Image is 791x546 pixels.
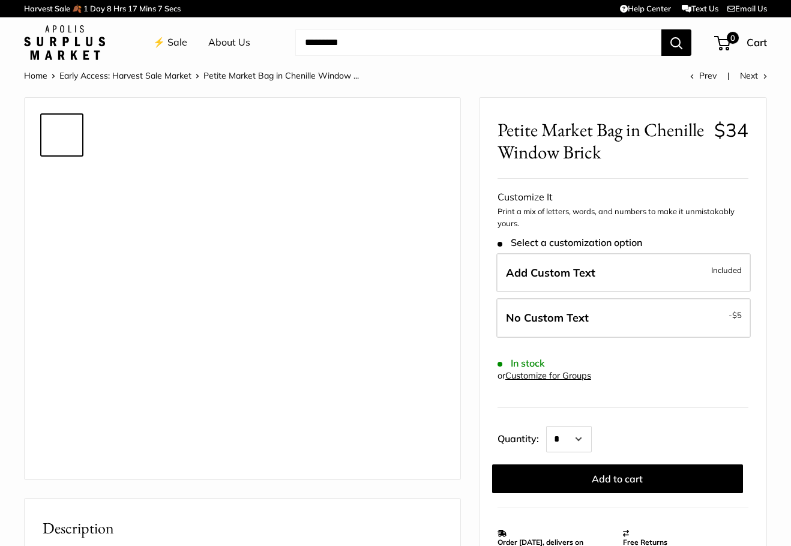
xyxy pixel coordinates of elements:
a: Help Center [620,4,671,13]
span: Mins [139,4,156,13]
div: Customize It [498,188,748,206]
a: Email Us [727,4,767,13]
a: About Us [208,34,250,52]
a: ⚡️ Sale [153,34,187,52]
button: Search [661,29,691,56]
span: Secs [164,4,181,13]
span: 8 [107,4,112,13]
span: Add Custom Text [506,266,595,280]
a: Text Us [682,4,718,13]
input: Search... [295,29,661,56]
span: In stock [498,358,545,369]
span: Petite Market Bag in Chenille Window Brick [498,119,705,163]
a: Home [24,70,47,81]
a: Petite Market Bag in Chenille Window Brick [40,161,83,205]
span: 17 [128,4,137,13]
a: Petite Market Bag in Chenille Window Brick [40,305,83,349]
a: Customize for Groups [505,370,591,381]
button: Add to cart [492,464,743,493]
nav: Breadcrumb [24,68,359,83]
h2: Description [43,517,442,540]
a: Early Access: Harvest Sale Market [59,70,191,81]
span: No Custom Text [506,311,589,325]
p: Print a mix of letters, words, and numbers to make it unmistakably yours. [498,206,748,229]
span: Day [90,4,105,13]
span: $34 [714,118,748,142]
span: 1 [83,4,88,13]
label: Quantity: [498,422,546,452]
label: Add Custom Text [496,253,751,293]
a: Next [740,70,767,81]
span: Petite Market Bag in Chenille Window ... [203,70,359,81]
a: Petite Market Bag in Chenille Window Brick [40,113,83,157]
a: Petite Market Bag in Chenille Window Brick [40,257,83,301]
span: 7 [158,4,163,13]
span: Cart [747,36,767,49]
label: Leave Blank [496,298,751,338]
a: Petite Market Bag in Chenille Window Brick [40,401,83,445]
span: - [729,308,742,322]
img: Apolis: Surplus Market [24,25,105,60]
span: Hrs [113,4,126,13]
a: 0 Cart [715,33,767,52]
a: Petite Market Bag in Chenille Window Brick [40,353,83,397]
span: Included [711,263,742,277]
a: Prev [690,70,717,81]
a: Petite Market Bag in Chenille Window Brick [40,449,83,493]
span: Select a customization option [498,237,642,248]
span: $5 [732,310,742,320]
a: Petite Market Bag in Chenille Window Brick [40,209,83,253]
div: or [498,368,591,384]
span: 0 [727,32,739,44]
